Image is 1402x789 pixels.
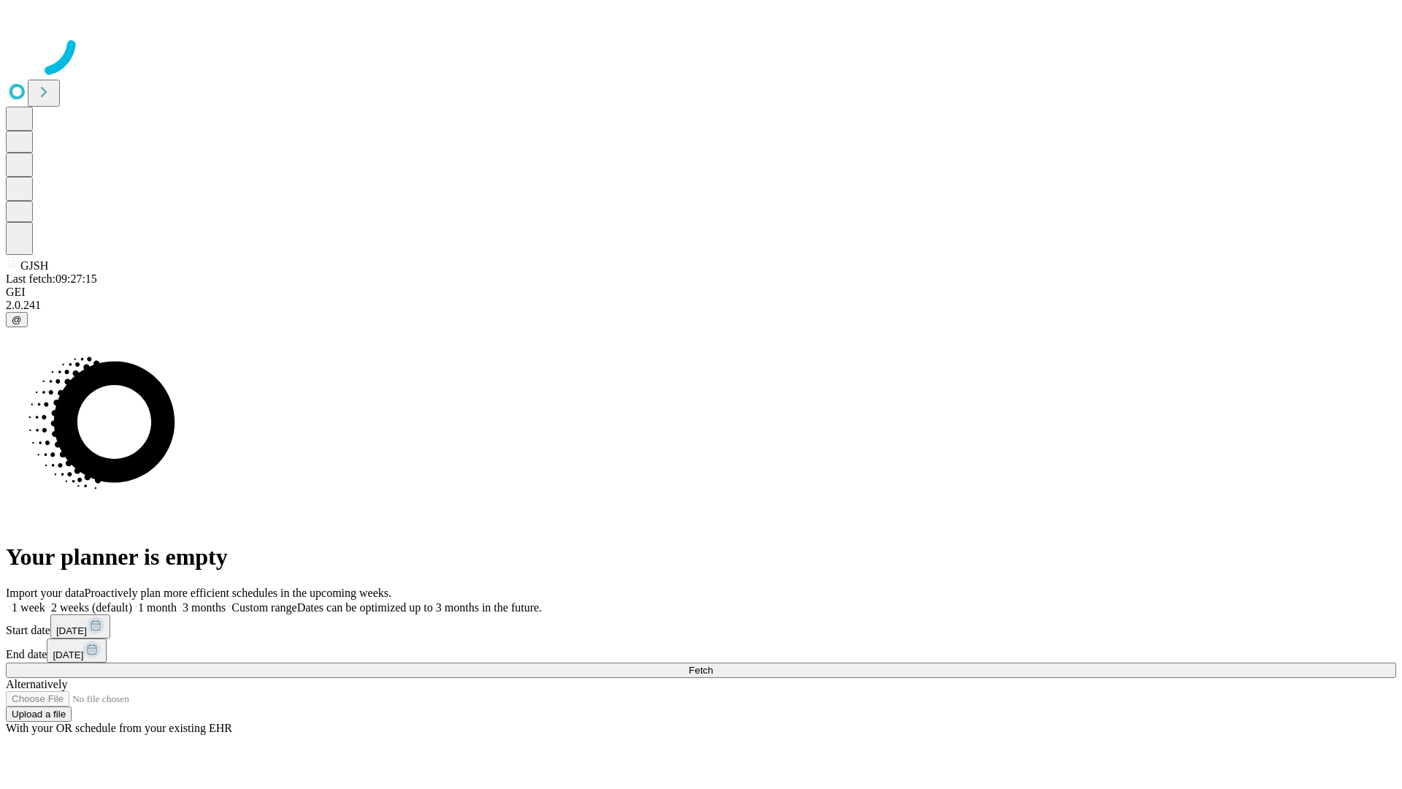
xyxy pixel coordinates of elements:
[689,665,713,676] span: Fetch
[85,587,391,599] span: Proactively plan more efficient schedules in the upcoming weeks.
[51,601,132,614] span: 2 weeks (default)
[138,601,177,614] span: 1 month
[56,625,87,636] span: [DATE]
[6,678,67,690] span: Alternatively
[20,259,48,272] span: GJSH
[6,286,1396,299] div: GEI
[50,614,110,639] button: [DATE]
[6,544,1396,571] h1: Your planner is empty
[47,639,107,663] button: [DATE]
[6,663,1396,678] button: Fetch
[12,601,45,614] span: 1 week
[53,649,83,660] span: [DATE]
[6,706,72,722] button: Upload a file
[6,299,1396,312] div: 2.0.241
[6,639,1396,663] div: End date
[231,601,296,614] span: Custom range
[6,722,232,734] span: With your OR schedule from your existing EHR
[297,601,542,614] span: Dates can be optimized up to 3 months in the future.
[6,587,85,599] span: Import your data
[6,614,1396,639] div: Start date
[6,312,28,327] button: @
[12,314,22,325] span: @
[6,272,97,285] span: Last fetch: 09:27:15
[183,601,226,614] span: 3 months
